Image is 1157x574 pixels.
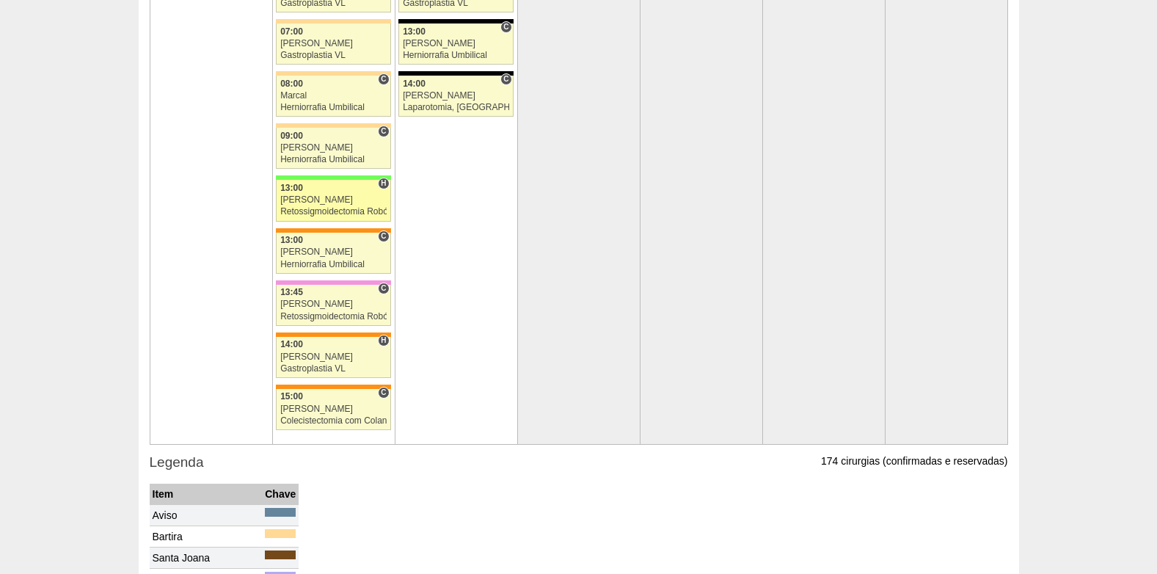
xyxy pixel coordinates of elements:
[280,352,387,362] div: [PERSON_NAME]
[150,484,263,505] th: Item
[276,285,390,326] a: C 13:45 [PERSON_NAME] Retossigmoidectomia Robótica
[280,183,303,193] span: 13:00
[403,26,426,37] span: 13:00
[398,19,513,23] div: Key: Blanc
[280,287,303,297] span: 13:45
[378,335,389,346] span: Hospital
[150,548,263,569] td: Santa Joana
[276,337,390,378] a: H 14:00 [PERSON_NAME] Gastroplastia VL
[378,73,389,85] span: Consultório
[276,23,390,65] a: 07:00 [PERSON_NAME] Gastroplastia VL
[821,454,1007,468] p: 174 cirurgias (confirmadas e reservadas)
[265,551,296,559] div: Key: Santa Joana
[280,364,387,374] div: Gastroplastia VL
[150,452,1008,473] h3: Legenda
[280,404,387,414] div: [PERSON_NAME]
[265,508,296,517] div: Key: Aviso
[262,484,299,505] th: Chave
[280,103,387,112] div: Herniorrafia Umbilical
[500,21,511,33] span: Consultório
[403,103,509,112] div: Laparotomia, [GEOGRAPHIC_DATA], Drenagem, Bridas VL
[276,233,390,274] a: C 13:00 [PERSON_NAME] Herniorrafia Umbilical
[280,391,303,402] span: 15:00
[276,19,390,23] div: Key: Bartira
[276,385,390,389] div: Key: São Luiz - SCS
[378,126,389,137] span: Consultório
[280,155,387,164] div: Herniorrafia Umbilical
[500,73,511,85] span: Consultório
[280,247,387,257] div: [PERSON_NAME]
[276,389,390,430] a: C 15:00 [PERSON_NAME] Colecistectomia com Colangiografia VL
[280,131,303,141] span: 09:00
[276,333,390,337] div: Key: São Luiz - SCS
[280,195,387,205] div: [PERSON_NAME]
[280,339,303,349] span: 14:00
[265,529,296,538] div: Key: Bartira
[276,123,390,128] div: Key: Bartira
[280,26,303,37] span: 07:00
[276,228,390,233] div: Key: São Luiz - SCS
[280,207,387,217] div: Retossigmoidectomia Robótica
[280,51,387,60] div: Gastroplastia VL
[276,71,390,76] div: Key: Bartira
[378,283,389,294] span: Consultório
[276,280,390,285] div: Key: Albert Einstein
[378,387,389,399] span: Consultório
[280,312,387,321] div: Retossigmoidectomia Robótica
[378,230,389,242] span: Consultório
[398,76,513,117] a: C 14:00 [PERSON_NAME] Laparotomia, [GEOGRAPHIC_DATA], Drenagem, Bridas VL
[378,178,389,189] span: Hospital
[280,143,387,153] div: [PERSON_NAME]
[276,76,390,117] a: C 08:00 Marcal Herniorrafia Umbilical
[280,91,387,101] div: Marcal
[280,39,387,48] div: [PERSON_NAME]
[403,39,509,48] div: [PERSON_NAME]
[403,91,509,101] div: [PERSON_NAME]
[276,180,390,221] a: H 13:00 [PERSON_NAME] Retossigmoidectomia Robótica
[280,79,303,89] span: 08:00
[280,299,387,309] div: [PERSON_NAME]
[150,505,263,526] td: Aviso
[398,23,513,65] a: C 13:00 [PERSON_NAME] Herniorrafia Umbilical
[280,416,387,426] div: Colecistectomia com Colangiografia VL
[280,235,303,245] span: 13:00
[280,260,387,269] div: Herniorrafia Umbilical
[398,71,513,76] div: Key: Blanc
[150,526,263,548] td: Bartira
[403,51,509,60] div: Herniorrafia Umbilical
[403,79,426,89] span: 14:00
[276,128,390,169] a: C 09:00 [PERSON_NAME] Herniorrafia Umbilical
[276,175,390,180] div: Key: Brasil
